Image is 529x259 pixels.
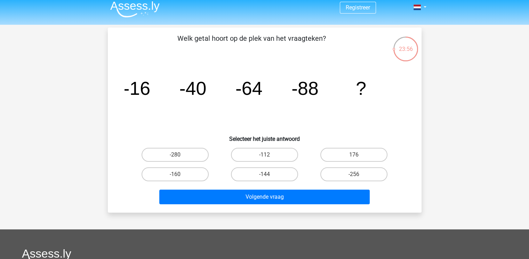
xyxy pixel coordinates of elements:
tspan: -88 [291,78,319,99]
tspan: -64 [235,78,262,99]
label: -256 [320,167,387,181]
img: Assessly [110,1,160,17]
label: 176 [320,148,387,162]
tspan: -16 [123,78,150,99]
tspan: ? [356,78,366,99]
button: Volgende vraag [159,190,370,204]
label: -144 [231,167,298,181]
h6: Selecteer het juiste antwoord [119,130,410,142]
div: 23:56 [393,36,419,53]
a: Registreer [346,4,370,11]
label: -160 [142,167,209,181]
p: Welk getal hoort op de plek van het vraagteken? [119,33,384,54]
label: -280 [142,148,209,162]
tspan: -40 [179,78,206,99]
label: -112 [231,148,298,162]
